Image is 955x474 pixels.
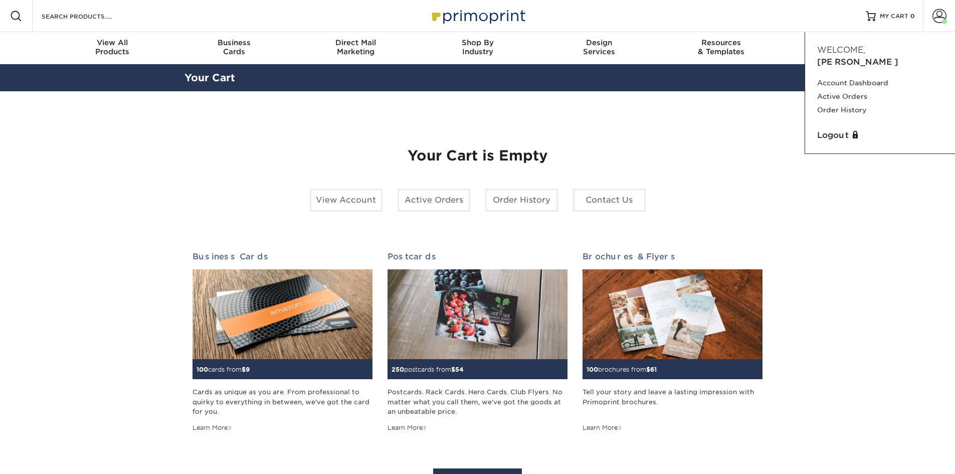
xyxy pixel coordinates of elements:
[173,38,295,56] div: Cards
[173,38,295,47] span: Business
[428,5,528,27] img: Primoprint
[817,45,865,55] span: Welcome,
[388,269,567,360] img: Postcards
[295,38,417,47] span: Direct Mail
[782,32,904,64] a: Contact& Support
[41,10,138,22] input: SEARCH PRODUCTS.....
[242,366,246,373] span: $
[538,38,660,56] div: Services
[197,366,250,373] small: cards from
[417,32,538,64] a: Shop ByIndustry
[388,423,427,432] div: Learn More
[52,32,173,64] a: View AllProducts
[538,32,660,64] a: DesignServices
[246,366,250,373] span: 9
[417,38,538,56] div: Industry
[388,252,567,261] h2: Postcards
[583,252,762,432] a: Brochures & Flyers 100brochures from$61 Tell your story and leave a lasting impression with Primo...
[398,189,470,212] a: Active Orders
[910,13,915,20] span: 0
[573,189,646,212] a: Contact Us
[193,147,763,165] h1: Your Cart is Empty
[173,32,295,64] a: BusinessCards
[660,32,782,64] a: Resources& Templates
[583,387,762,416] div: Tell your story and leave a lasting impression with Primoprint brochures.
[295,38,417,56] div: Marketing
[782,38,904,47] span: Contact
[197,366,208,373] span: 100
[417,38,538,47] span: Shop By
[646,366,650,373] span: $
[587,366,657,373] small: brochures from
[193,252,372,432] a: Business Cards 100cards from$9 Cards as unique as you are. From professional to quirky to everyth...
[817,57,898,67] span: [PERSON_NAME]
[538,38,660,47] span: Design
[485,189,558,212] a: Order History
[650,366,657,373] span: 61
[184,72,235,84] a: Your Cart
[388,252,567,432] a: Postcards 250postcards from$54 Postcards. Rack Cards. Hero Cards. Club Flyers. No matter what you...
[583,252,762,261] h2: Brochures & Flyers
[583,269,762,360] img: Brochures & Flyers
[193,387,372,416] div: Cards as unique as you are. From professional to quirky to everything in between, we've got the c...
[880,12,908,21] span: MY CART
[392,366,404,373] span: 250
[817,76,943,90] a: Account Dashboard
[782,38,904,56] div: & Support
[660,38,782,47] span: Resources
[587,366,598,373] span: 100
[817,129,943,141] a: Logout
[455,366,464,373] span: 54
[52,38,173,56] div: Products
[660,38,782,56] div: & Templates
[392,366,464,373] small: postcards from
[817,103,943,117] a: Order History
[193,252,372,261] h2: Business Cards
[451,366,455,373] span: $
[817,90,943,103] a: Active Orders
[310,189,383,212] a: View Account
[52,38,173,47] span: View All
[193,423,232,432] div: Learn More
[295,32,417,64] a: Direct MailMarketing
[583,423,622,432] div: Learn More
[388,387,567,416] div: Postcards. Rack Cards. Hero Cards. Club Flyers. No matter what you call them, we've got the goods...
[193,269,372,360] img: Business Cards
